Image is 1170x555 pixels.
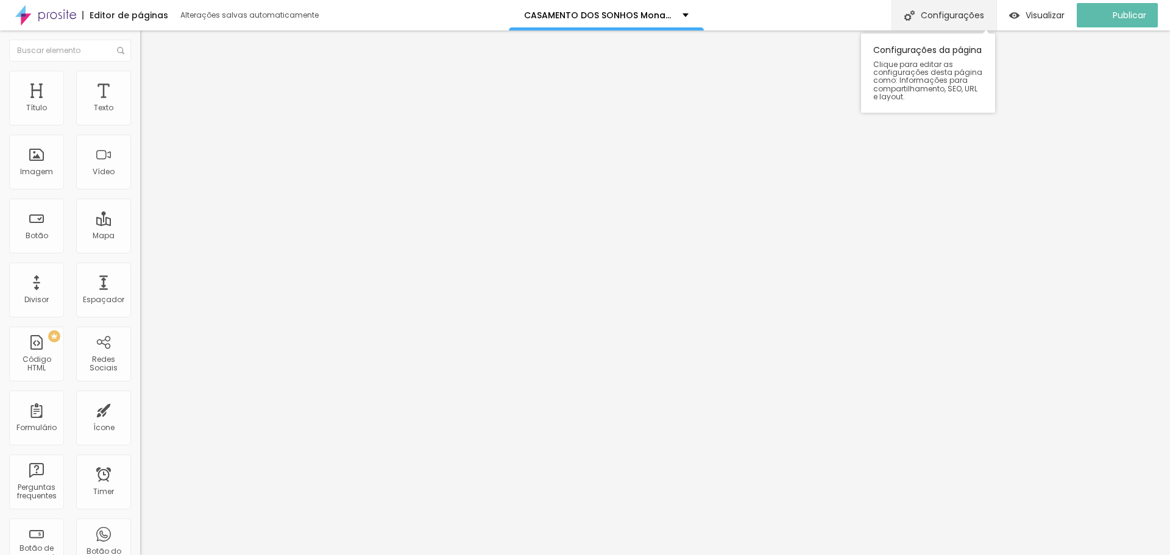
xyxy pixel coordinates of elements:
[79,355,127,373] div: Redes Sociais
[82,11,168,19] div: Editor de páginas
[861,34,995,113] div: Configurações da página
[20,168,53,176] div: Imagem
[524,11,673,19] p: CASAMENTO DOS SONHOS Monara- 2025
[140,30,1170,555] iframe: Editor
[904,10,915,21] img: Icone
[1009,10,1019,21] img: view-1.svg
[83,295,124,304] div: Espaçador
[12,483,60,501] div: Perguntas frequentes
[1113,10,1146,20] span: Publicar
[93,487,114,496] div: Timer
[12,355,60,373] div: Código HTML
[93,168,115,176] div: Vídeo
[94,104,113,112] div: Texto
[93,232,115,240] div: Mapa
[1026,10,1065,20] span: Visualizar
[180,12,321,19] div: Alterações salvas automaticamente
[16,423,57,432] div: Formulário
[117,47,124,54] img: Icone
[26,104,47,112] div: Título
[93,423,115,432] div: Ícone
[9,40,131,62] input: Buscar elemento
[873,60,983,101] span: Clique para editar as configurações desta página como: Informações para compartilhamento, SEO, UR...
[997,3,1077,27] button: Visualizar
[24,295,49,304] div: Divisor
[26,232,48,240] div: Botão
[1077,3,1158,27] button: Publicar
